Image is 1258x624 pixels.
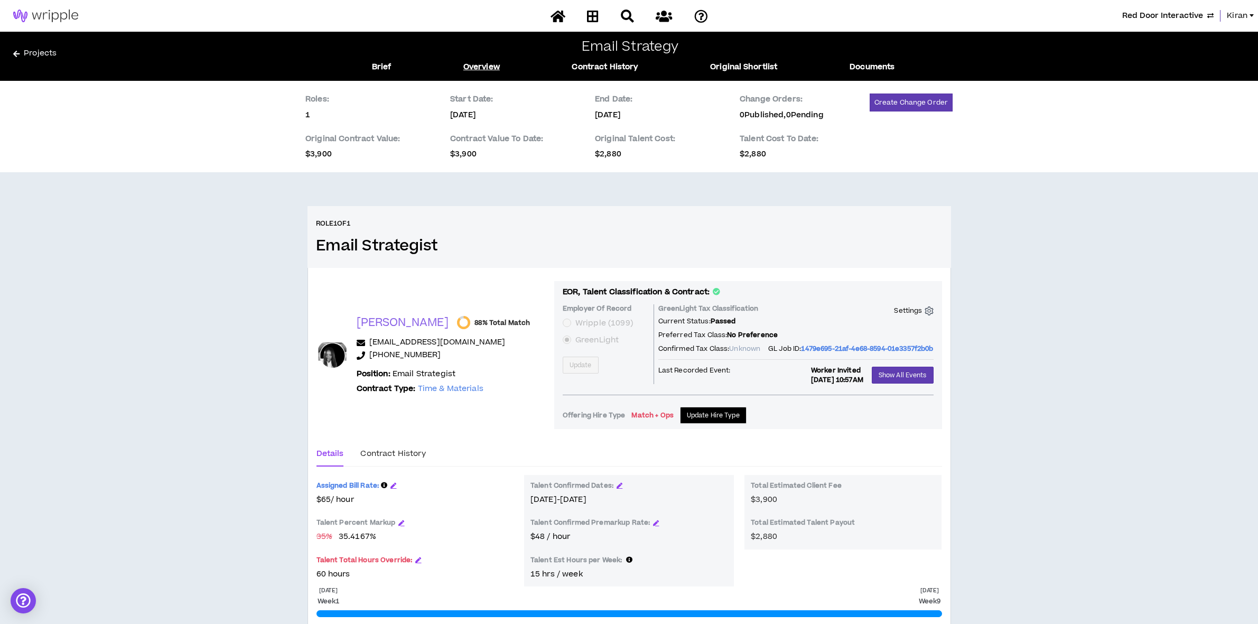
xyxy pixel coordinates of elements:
h6: Role 1 of 1 [316,219,350,228]
p: Talent Confirmed Premarkup Rate: [530,518,650,527]
p: Last Recorded Event: [658,366,731,375]
span: $3,900 [751,494,777,505]
p: [DATE]-[DATE] [530,494,728,506]
p: 60 hours [316,569,514,580]
a: Brief [372,61,392,73]
button: Update Hire Type [680,407,747,424]
p: 15 hrs / week [530,569,728,580]
p: 0 Published, [740,110,824,120]
span: Update Hire Type [687,411,740,421]
div: Open Intercom Messenger [11,588,36,613]
div: Details [316,448,344,460]
span: 1479e695-21af-4e68-8594-01e3357f2b0b [801,344,933,353]
p: Settings [894,306,922,315]
span: 35.4167 % [339,531,376,543]
span: Current Status: [658,316,711,326]
p: [DATE] [450,110,591,120]
p: Week 1 [318,597,339,606]
p: Start Date: [450,94,591,105]
p: $48 / hour [530,531,728,543]
span: 35 % [316,531,332,543]
p: Talent Cost To Date: [740,133,953,145]
span: Wripple (1099) [575,318,633,329]
p: EOR, Talent Classification & Contract: [563,286,720,298]
p: Original Talent Cost: [595,133,735,145]
p: End Date: [595,94,735,105]
p: Worker Invited [811,366,863,375]
span: Unknown [729,344,760,353]
p: $3,900 [450,149,591,160]
p: [DATE] [595,110,735,120]
a: Original Shortlist [710,61,778,73]
button: Update [563,357,599,374]
span: Talent Total Hours Override: [316,555,413,565]
div: Vanessa P. [316,339,348,371]
p: Employer Of Record [563,304,649,317]
a: Contract History [572,61,638,73]
span: $2,880 [751,531,777,542]
span: Confirmed Tax Class: [658,344,730,353]
a: [EMAIL_ADDRESS][DOMAIN_NAME] [369,337,506,349]
span: GreenLight [575,334,619,346]
span: GL Job ID: [768,344,801,353]
p: $3,900 [305,149,446,160]
span: Kiran [1227,10,1247,22]
p: GreenLight Tax Classification [658,304,759,317]
button: Create Change Order [870,94,953,111]
span: Time & Materials [418,383,483,394]
p: $2,880 [595,149,735,160]
button: Red Door Interactive [1122,10,1214,22]
h2: Email Strategy [582,40,678,55]
p: Week 9 [919,597,940,606]
span: Show All Events [879,370,927,380]
span: Preferred Tax Class: [658,330,728,340]
p: [DATE] [920,586,939,594]
p: Roles: [305,94,446,105]
h3: Email Strategist [316,237,943,255]
p: Change Orders: [740,94,824,105]
p: Total Estimated Client Fee [751,481,935,494]
p: 1 [305,110,446,120]
div: Contract History [360,448,425,460]
p: Match + Ops [631,411,674,420]
span: 0 Pending [786,109,824,120]
span: Talent Est Hours per Week: [530,555,633,565]
p: Contract Value To Date: [450,133,591,145]
span: setting [925,306,934,315]
span: Assigned Bill Rate: [316,481,379,490]
p: [DATE] 10:57AM [811,376,863,384]
p: [PERSON_NAME] [357,315,449,330]
p: Talent Percent Markup [316,518,396,527]
span: No Preference [727,330,778,340]
p: $2,880 [740,149,953,160]
span: $65 / hour [316,494,514,506]
a: Documents [850,61,894,73]
span: Passed [711,316,736,326]
p: Talent Confirmed Dates: [530,481,613,490]
p: Offering Hire Type [563,411,626,420]
p: [DATE] [319,586,338,594]
p: Email Strategist [357,368,456,380]
b: Contract Type: [357,383,416,394]
p: Original Contract Value: [305,133,446,145]
span: Red Door Interactive [1122,10,1203,22]
a: Overview [463,61,500,73]
a: [PHONE_NUMBER] [369,349,441,362]
b: Position: [357,368,390,379]
button: Show All Events [872,367,934,384]
p: Total Estimated Talent Payout [751,518,935,531]
span: 88% Total Match [474,319,530,327]
a: Projects [13,48,340,64]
